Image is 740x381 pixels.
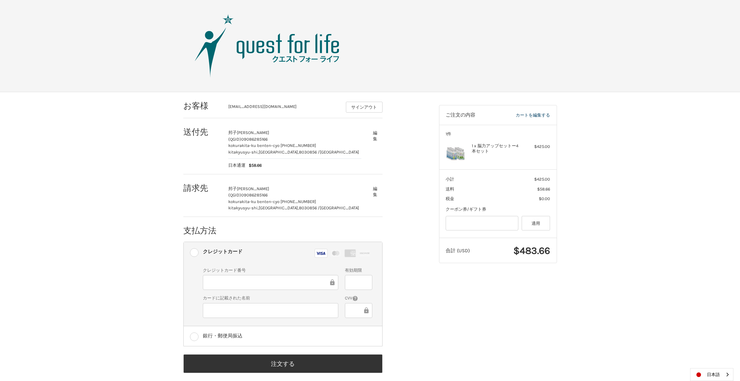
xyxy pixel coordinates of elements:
span: $425.00 [534,177,550,182]
input: Gift Certificate or Coupon Code [446,216,518,231]
h2: お客様 [183,101,222,111]
iframe: セキュア・クレジットカード・フレーム - 有効期限 [350,279,368,286]
iframe: セキュア・クレジットカード・フレーム - カード所有者名 [207,307,334,314]
span: 送料 [446,187,454,191]
span: kitakyusyu-shi, [228,205,259,210]
span: 09086285166 [241,192,268,197]
label: カードに記載された名前 [203,295,338,301]
span: [PERSON_NAME] [237,186,269,191]
span: [PERSON_NAME] [237,130,269,135]
span: 09086285166 [241,137,268,142]
button: 注文する [183,354,383,373]
button: サインアウト [346,102,383,113]
span: [GEOGRAPHIC_DATA] [320,150,359,155]
div: $425.00 [524,143,550,150]
div: クレジットカード [203,246,242,257]
h2: 支払方法 [183,225,222,236]
aside: Language selected: 日本語 [690,368,733,381]
span: kokurakita-ku benten-cyo [PHONE_NUMBER] [228,199,316,204]
span: 税金 [446,196,454,201]
label: クレジットカード番号 [203,267,338,274]
span: $58.66 [245,162,262,169]
span: 日本通運 [228,162,245,169]
h3: 1件 [446,131,550,137]
h2: 請求先 [183,183,222,193]
div: Language [690,368,733,381]
span: 合計 (USD) [446,248,470,254]
span: 8030856 / [299,205,320,210]
iframe: 安全なクレジットカードフレーム - CVV [350,307,363,314]
span: 8030856 / [299,150,320,155]
h2: 送付先 [183,127,222,137]
span: $58.66 [537,187,550,191]
span: [GEOGRAPHIC_DATA] [320,205,359,210]
span: 邦子 [228,130,237,135]
iframe: セキュア・クレジットカード・フレーム - クレジットカード番号 [207,279,329,286]
h3: ご注文の内容 [446,112,494,119]
button: 編集 [368,128,383,144]
span: kitakyusyu-shi, [228,150,259,155]
span: kokurakita-ku benten-cyo [PHONE_NUMBER] [228,143,316,148]
span: $483.66 [513,245,550,257]
span: $0.00 [539,196,550,201]
span: (QGID) [228,192,241,197]
img: クエスト・グループ [185,13,350,79]
label: 有効期限 [345,267,372,274]
label: CVV [345,295,372,301]
div: [EMAIL_ADDRESS][DOMAIN_NAME] [228,103,339,113]
button: 適用 [522,216,550,231]
span: (QGID) [228,137,241,142]
a: 日本語 [690,368,733,381]
span: [GEOGRAPHIC_DATA], [259,150,299,155]
span: [GEOGRAPHIC_DATA], [259,205,299,210]
button: 編集 [368,184,383,200]
span: 小計 [446,177,454,182]
div: クーポン券/ギフト券 [446,206,550,213]
div: 銀行・郵便局振込 [203,330,242,341]
span: 邦子 [228,186,237,191]
a: カートを編集する [494,112,550,119]
h4: 1 x 脳力アップセットー4本セット [472,143,522,154]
